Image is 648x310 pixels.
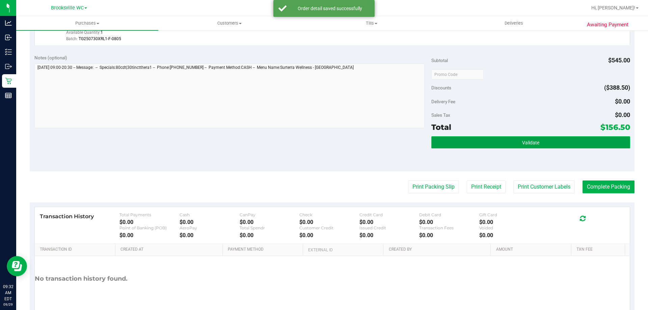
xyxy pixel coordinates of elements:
[240,225,300,230] div: Total Spendr
[79,36,121,41] span: TG250730XRL1-F-0805
[522,140,539,145] span: Validate
[431,99,455,104] span: Delivery Fee
[180,212,240,217] div: Cash
[5,78,12,84] inline-svg: Retail
[5,63,12,70] inline-svg: Outbound
[479,225,539,230] div: Voided
[604,84,630,91] span: ($388.50)
[431,58,448,63] span: Subtotal
[608,57,630,64] span: $545.00
[3,302,13,307] p: 09/29
[228,247,300,252] a: Payment Method
[290,5,370,12] div: Order detail saved successfully
[419,225,479,230] div: Transaction Fees
[5,92,12,99] inline-svg: Reports
[16,16,158,30] a: Purchases
[5,49,12,55] inline-svg: Inventory
[479,219,539,225] div: $0.00
[467,180,506,193] button: Print Receipt
[35,256,128,302] div: No transaction history found.
[359,225,420,230] div: Issued Credit
[119,219,180,225] div: $0.00
[419,219,479,225] div: $0.00
[615,111,630,118] span: $0.00
[496,247,569,252] a: Amount
[300,16,442,30] a: Tills
[600,122,630,132] span: $156.50
[34,55,67,60] span: Notes (optional)
[120,247,220,252] a: Created At
[240,219,300,225] div: $0.00
[615,98,630,105] span: $0.00
[16,20,158,26] span: Purchases
[119,212,180,217] div: Total Payments
[240,232,300,238] div: $0.00
[5,34,12,41] inline-svg: Inbound
[408,180,459,193] button: Print Packing Slip
[51,5,84,11] span: Brooksville WC
[180,219,240,225] div: $0.00
[359,212,420,217] div: Credit Card
[431,69,484,80] input: Promo Code
[159,20,300,26] span: Customers
[419,212,479,217] div: Debit Card
[3,284,13,302] p: 09:32 AM EDT
[180,232,240,238] div: $0.00
[431,136,630,148] button: Validate
[389,247,488,252] a: Created By
[101,30,103,35] span: 1
[119,232,180,238] div: $0.00
[301,20,442,26] span: Tills
[419,232,479,238] div: $0.00
[40,247,113,252] a: Transaction ID
[479,232,539,238] div: $0.00
[180,225,240,230] div: AeroPay
[359,232,420,238] div: $0.00
[431,122,451,132] span: Total
[119,225,180,230] div: Point of Banking (POB)
[576,247,622,252] a: Txn Fee
[299,219,359,225] div: $0.00
[5,20,12,26] inline-svg: Analytics
[431,112,450,118] span: Sales Tax
[7,256,27,276] iframe: Resource center
[299,232,359,238] div: $0.00
[66,28,218,41] div: Available Quantity:
[513,180,575,193] button: Print Customer Labels
[299,225,359,230] div: Customer Credit
[583,180,634,193] button: Complete Packing
[158,16,300,30] a: Customers
[66,36,78,41] span: Batch:
[431,82,451,94] span: Discounts
[479,212,539,217] div: Gift Card
[495,20,532,26] span: Deliveries
[303,244,383,256] th: External ID
[591,5,635,10] span: Hi, [PERSON_NAME]!
[587,21,628,29] span: Awaiting Payment
[443,16,585,30] a: Deliveries
[299,212,359,217] div: Check
[359,219,420,225] div: $0.00
[240,212,300,217] div: CanPay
